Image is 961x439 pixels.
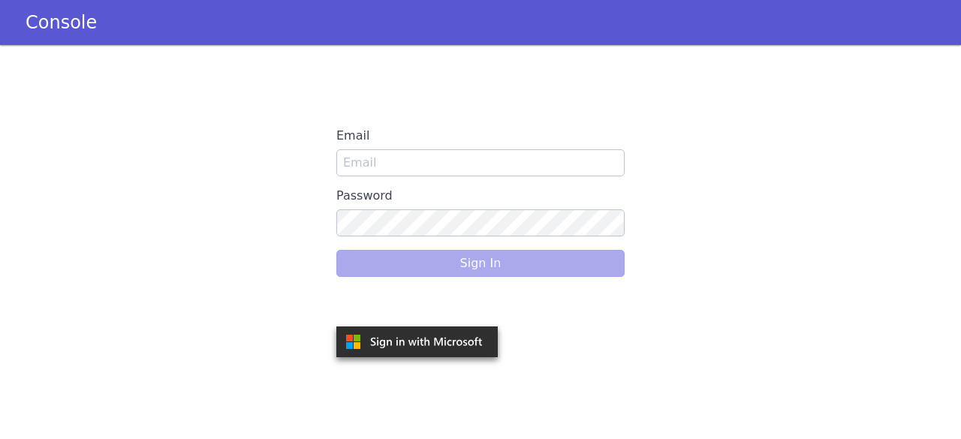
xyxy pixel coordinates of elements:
a: Console [8,12,115,33]
img: azure.svg [336,326,498,357]
label: Password [336,182,625,209]
input: Email [336,149,625,176]
label: Email [336,122,625,149]
iframe: Sign in with Google Button [329,289,509,322]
